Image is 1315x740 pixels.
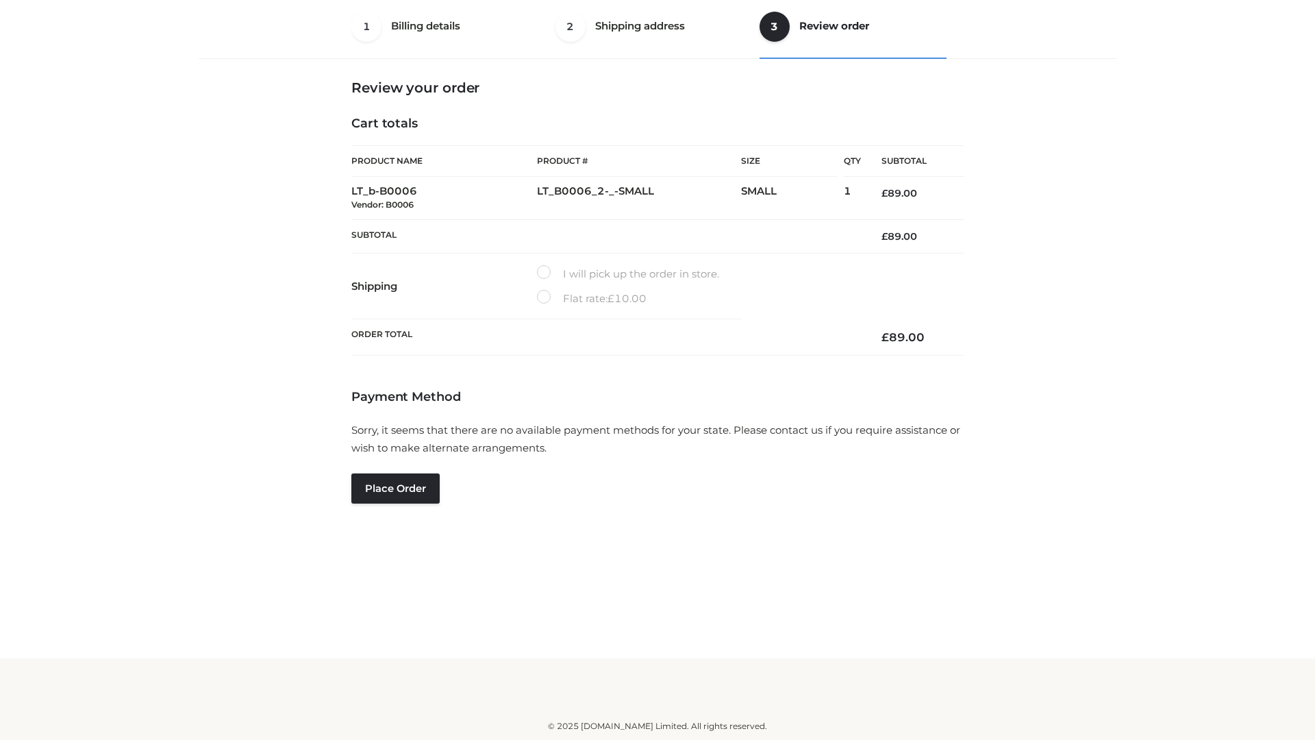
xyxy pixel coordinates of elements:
bdi: 89.00 [881,330,925,344]
h4: Payment Method [351,390,964,405]
th: Shipping [351,254,537,319]
bdi: 10.00 [608,292,647,305]
th: Order Total [351,319,861,356]
span: Sorry, it seems that there are no available payment methods for your state. Please contact us if ... [351,423,960,454]
th: Subtotal [351,219,861,253]
th: Product Name [351,145,537,177]
th: Size [741,146,837,177]
td: LT_b-B0006 [351,177,537,220]
td: 1 [844,177,861,220]
bdi: 89.00 [881,230,917,243]
button: Place order [351,473,440,504]
label: I will pick up the order in store. [537,265,719,283]
th: Product # [537,145,741,177]
th: Subtotal [861,146,964,177]
span: £ [608,292,614,305]
td: LT_B0006_2-_-SMALL [537,177,741,220]
span: £ [881,330,889,344]
label: Flat rate: [537,290,647,308]
th: Qty [844,145,861,177]
td: SMALL [741,177,844,220]
bdi: 89.00 [881,187,917,199]
h3: Review your order [351,79,964,96]
span: £ [881,187,888,199]
div: © 2025 [DOMAIN_NAME] Limited. All rights reserved. [203,719,1112,733]
span: £ [881,230,888,243]
h4: Cart totals [351,116,964,132]
small: Vendor: B0006 [351,199,414,210]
